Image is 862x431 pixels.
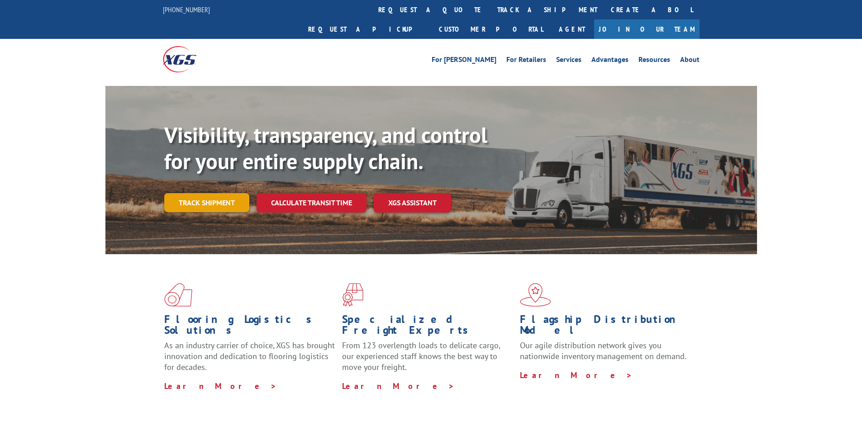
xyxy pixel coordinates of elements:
a: Calculate transit time [257,193,367,213]
a: About [680,56,700,66]
h1: Flagship Distribution Model [520,314,691,340]
a: [PHONE_NUMBER] [163,5,210,14]
h1: Flooring Logistics Solutions [164,314,335,340]
a: Customer Portal [432,19,550,39]
img: xgs-icon-flagship-distribution-model-red [520,283,551,307]
img: xgs-icon-total-supply-chain-intelligence-red [164,283,192,307]
a: Advantages [591,56,629,66]
a: Learn More > [164,381,277,391]
a: Services [556,56,581,66]
span: As an industry carrier of choice, XGS has brought innovation and dedication to flooring logistics... [164,340,335,372]
a: XGS ASSISTANT [374,193,451,213]
p: From 123 overlength loads to delicate cargo, our experienced staff knows the best way to move you... [342,340,513,380]
h1: Specialized Freight Experts [342,314,513,340]
img: xgs-icon-focused-on-flooring-red [342,283,363,307]
a: Resources [638,56,670,66]
a: Learn More > [342,381,455,391]
a: Track shipment [164,193,249,212]
a: Request a pickup [301,19,432,39]
a: Learn More > [520,370,633,380]
span: Our agile distribution network gives you nationwide inventory management on demand. [520,340,686,361]
a: For Retailers [506,56,546,66]
a: For [PERSON_NAME] [432,56,496,66]
a: Agent [550,19,594,39]
a: Join Our Team [594,19,700,39]
b: Visibility, transparency, and control for your entire supply chain. [164,121,487,175]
